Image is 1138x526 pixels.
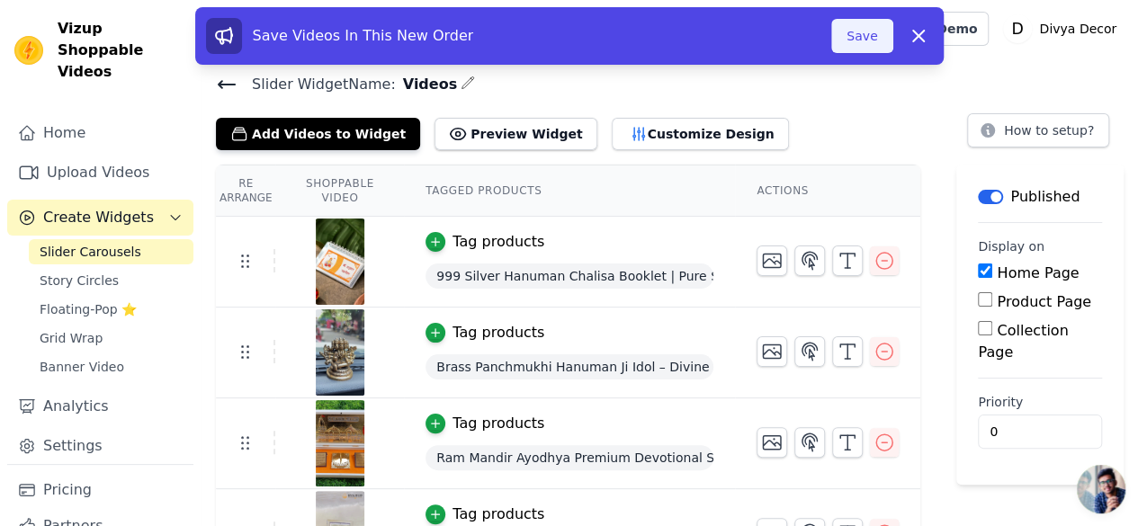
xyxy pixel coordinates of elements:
a: Grid Wrap [29,325,193,351]
th: Actions [735,165,920,217]
button: How to setup? [967,113,1109,147]
button: Tag products [426,322,544,343]
button: Add Videos to Widget [216,118,420,150]
th: Shoppable Video [275,165,404,217]
button: Change Thumbnail [757,336,787,367]
span: Slider Widget Name: [237,74,396,95]
p: Published [1010,186,1080,208]
th: Tagged Products [404,165,735,217]
span: Videos [396,74,457,95]
img: reel-preview-umb1si-53.myshopify.com-3717216900217808422_61984513894.jpeg [315,218,365,305]
button: Change Thumbnail [757,427,787,458]
span: Save Videos In This New Order [253,27,474,44]
button: Save [831,19,892,53]
span: Create Widgets [43,207,154,228]
span: Grid Wrap [40,329,103,347]
a: Upload Videos [7,155,193,191]
a: Story Circles [29,268,193,293]
a: Settings [7,428,193,464]
th: Re Arrange [216,165,275,217]
a: Analytics [7,388,193,424]
div: Edit Name [461,72,475,96]
button: Tag products [426,413,544,434]
button: Preview Widget [435,118,596,150]
div: Tag products [453,504,544,525]
span: Story Circles [40,272,119,290]
label: Product Page [997,293,1091,310]
a: Floating-Pop ⭐ [29,297,193,322]
button: Tag products [426,504,544,525]
button: Change Thumbnail [757,245,787,276]
a: Home [7,115,193,151]
img: reel-preview-umb1si-53.myshopify.com-3717208645282276426_61984513894.jpeg [315,309,365,396]
a: How to setup? [967,126,1109,143]
span: Brass Panchmukhi Hanuman Ji Idol – Divine Protector for Home, Office & [DEMOGRAPHIC_DATA] [426,354,713,379]
button: Create Widgets [7,200,193,236]
label: Home Page [997,264,1079,281]
span: Slider Carousels [40,243,141,261]
span: Floating-Pop ⭐ [40,300,137,318]
label: Priority [978,393,1102,411]
button: Customize Design [612,118,789,150]
legend: Display on [978,237,1044,255]
a: Slider Carousels [29,239,193,264]
a: Banner Video [29,354,193,379]
span: 999 Silver Hanuman Chalisa Booklet | Pure Silver Etched Sacred Verses | Available in 3 Sizes [426,263,713,289]
a: Pricing [7,472,193,508]
span: Banner Video [40,358,124,376]
div: Tag products [453,322,544,343]
div: Open chat [1077,465,1125,513]
label: Collection Page [978,322,1068,361]
button: Tag products [426,231,544,253]
img: vizup-images-0e67.jpg [315,400,365,486]
span: Ram Mandir Ayodhya Premium Devotional Set | Gold-Plated on Silver Base with Sacred Charan Paduka ... [426,445,713,470]
div: Tag products [453,231,544,253]
div: Tag products [453,413,544,434]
